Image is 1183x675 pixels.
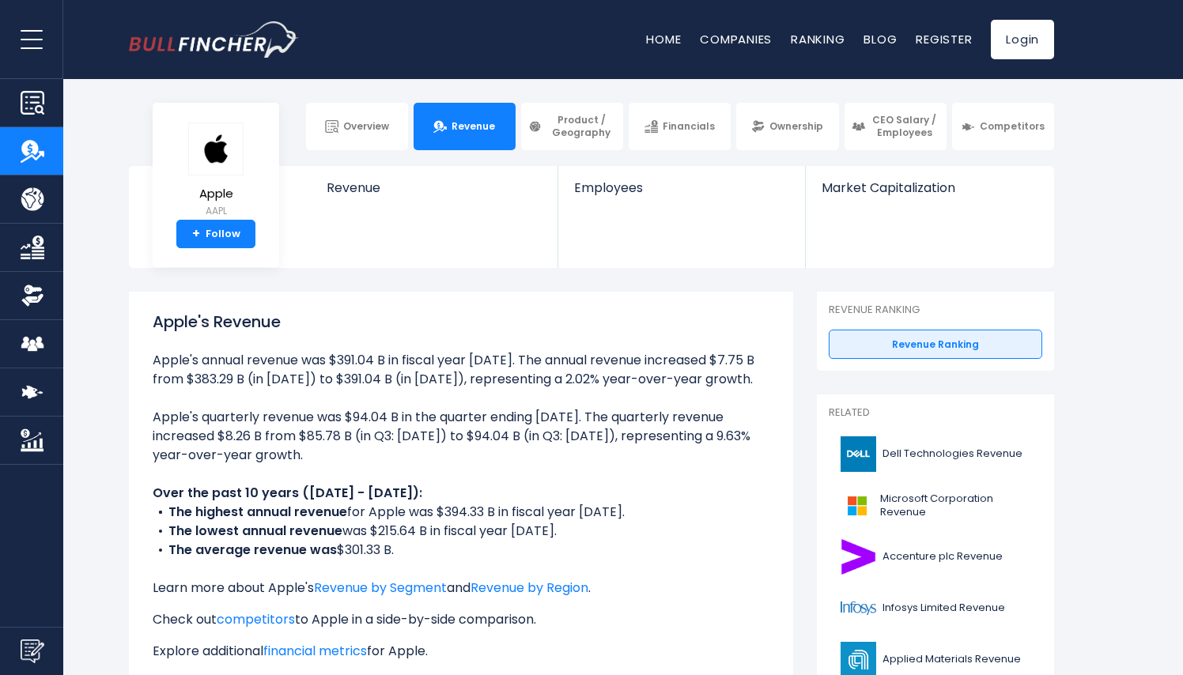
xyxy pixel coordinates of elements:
a: Revenue by Segment [314,579,447,597]
span: Apple [188,187,244,201]
p: Explore additional for Apple. [153,642,769,661]
a: Revenue [414,103,516,150]
li: $301.33 B. [153,541,769,560]
strong: + [192,227,200,241]
a: Microsoft Corporation Revenue [829,484,1042,527]
p: Related [829,406,1042,420]
span: Market Capitalization [822,180,1037,195]
a: financial metrics [263,642,367,660]
a: Financials [629,103,731,150]
li: Apple's annual revenue was $391.04 B in fiscal year [DATE]. The annual revenue increased $7.75 B ... [153,351,769,389]
b: The highest annual revenue [168,503,347,521]
li: was $215.64 B in fiscal year [DATE]. [153,522,769,541]
img: ACN logo [838,539,878,575]
span: Revenue [327,180,542,195]
small: AAPL [188,204,244,218]
a: Ranking [791,31,845,47]
span: Financials [663,120,715,133]
a: Accenture plc Revenue [829,535,1042,579]
li: for Apple was $394.33 B in fiscal year [DATE]. [153,503,769,522]
span: Ownership [769,120,823,133]
span: Revenue [452,120,495,133]
a: Login [991,20,1054,59]
a: Revenue by Region [471,579,588,597]
span: Overview [343,120,389,133]
a: Revenue [311,166,558,222]
h1: Apple's Revenue [153,310,769,334]
b: Over the past 10 years ([DATE] - [DATE]): [153,484,422,502]
p: Check out to Apple in a side-by-side comparison. [153,610,769,629]
li: Apple's quarterly revenue was $94.04 B in the quarter ending [DATE]. The quarterly revenue increa... [153,408,769,465]
a: Go to homepage [129,21,299,58]
a: Dell Technologies Revenue [829,432,1042,476]
b: The lowest annual revenue [168,522,342,540]
a: Competitors [952,103,1054,150]
img: INFY logo [838,590,878,626]
p: Revenue Ranking [829,304,1042,317]
a: competitors [217,610,295,628]
a: Market Capitalization [806,166,1053,222]
img: Ownership [21,284,44,307]
b: The average revenue was [168,541,337,559]
p: Learn more about Apple's and . [153,579,769,598]
a: +Follow [176,220,255,248]
span: Product / Geography [546,114,616,138]
span: Employees [574,180,788,195]
a: Register [916,31,972,47]
a: Home [646,31,681,47]
a: Product / Geography [521,103,623,150]
a: Revenue Ranking [829,330,1042,360]
a: CEO Salary / Employees [845,103,947,150]
a: Blog [864,31,897,47]
a: Apple AAPL [187,122,244,221]
span: CEO Salary / Employees [870,114,939,138]
span: Competitors [980,120,1045,133]
a: Infosys Limited Revenue [829,586,1042,630]
img: bullfincher logo [129,21,299,58]
img: MSFT logo [838,488,875,523]
img: DELL logo [838,436,878,472]
a: Companies [700,31,772,47]
a: Ownership [736,103,838,150]
a: Overview [306,103,408,150]
a: Employees [558,166,804,222]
